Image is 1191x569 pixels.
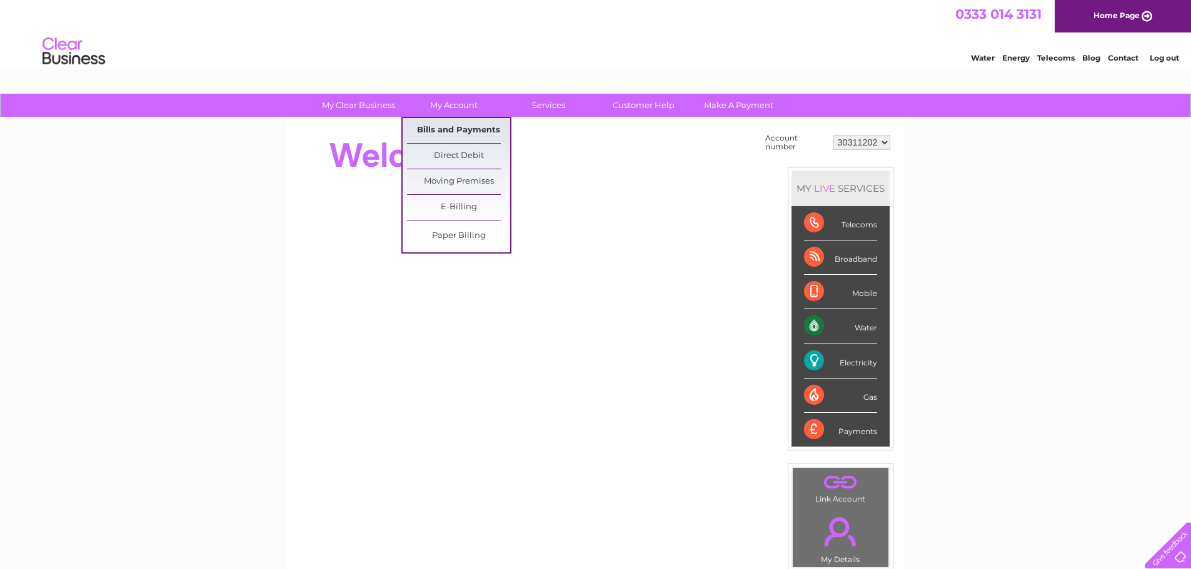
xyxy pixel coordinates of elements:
div: Clear Business is a trading name of Verastar Limited (registered in [GEOGRAPHIC_DATA] No. 3667643... [301,7,892,61]
div: Water [804,309,877,344]
a: 0333 014 3131 [955,6,1042,22]
a: Bills and Payments [407,118,510,143]
div: Electricity [804,344,877,379]
div: Telecoms [804,206,877,240]
a: . [796,471,885,493]
td: Account number [762,131,830,154]
a: My Clear Business [307,94,410,117]
a: Energy [1002,53,1030,62]
img: logo.png [42,32,106,71]
a: Make A Payment [687,94,790,117]
a: Services [497,94,600,117]
td: Link Account [792,467,889,507]
a: Contact [1108,53,1138,62]
a: E-Billing [407,195,510,220]
div: LIVE [812,182,838,194]
td: My Details [792,507,889,568]
div: MY SERVICES [791,171,890,206]
div: Payments [804,413,877,447]
a: Customer Help [592,94,695,117]
a: . [796,510,885,553]
a: Blog [1082,53,1100,62]
div: Gas [804,379,877,413]
a: My Account [402,94,505,117]
a: Telecoms [1037,53,1075,62]
a: Moving Premises [407,169,510,194]
a: Paper Billing [407,224,510,249]
div: Broadband [804,240,877,275]
a: Direct Debit [407,144,510,169]
a: Log out [1150,53,1179,62]
a: Water [971,53,995,62]
div: Mobile [804,275,877,309]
